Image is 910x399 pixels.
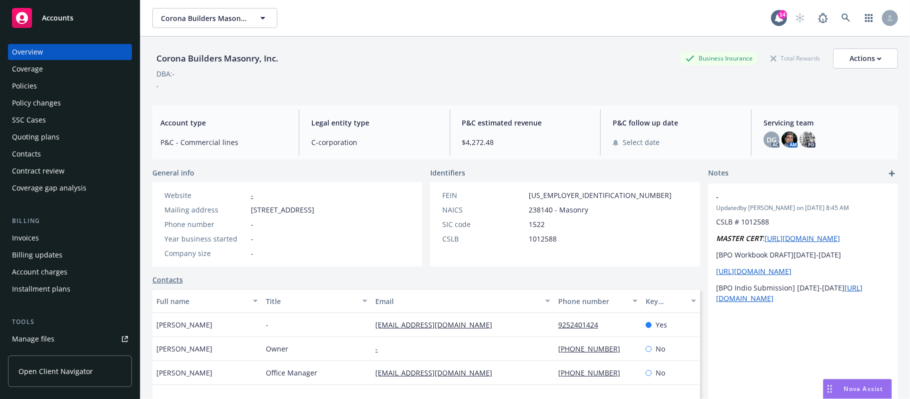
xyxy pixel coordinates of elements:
[529,190,672,200] span: [US_EMPLOYER_IDENTIFICATION_NUMBER]
[716,191,864,202] span: -
[160,137,287,147] span: P&C - Commercial lines
[12,163,64,179] div: Contract review
[12,146,41,162] div: Contacts
[266,296,356,306] div: Title
[716,203,890,212] span: Updated by [PERSON_NAME] on [DATE] 8:45 AM
[642,289,700,313] button: Key contact
[836,8,856,28] a: Search
[12,180,86,196] div: Coverage gap analysis
[12,331,54,347] div: Manage files
[716,233,890,243] p: :
[767,134,777,145] span: DG
[8,129,132,145] a: Quoting plans
[656,319,667,330] span: Yes
[529,204,588,215] span: 238140 - Masonry
[156,343,212,354] span: [PERSON_NAME]
[681,52,758,64] div: Business Insurance
[442,190,525,200] div: FEIN
[42,14,73,22] span: Accounts
[375,344,386,353] a: -
[442,204,525,215] div: NAICS
[160,117,287,128] span: Account type
[529,219,545,229] span: 1522
[462,137,589,147] span: $4,272.48
[529,233,557,244] span: 1012588
[251,190,253,200] a: -
[251,233,253,244] span: -
[778,10,787,19] div: 14
[8,78,132,94] a: Policies
[12,247,62,263] div: Billing updates
[375,296,539,306] div: Email
[8,230,132,246] a: Invoices
[823,379,892,399] button: Nova Assist
[623,137,660,147] span: Select date
[558,296,627,306] div: Phone number
[18,366,93,376] span: Open Client Navigator
[12,230,39,246] div: Invoices
[800,131,816,147] img: photo
[646,296,685,306] div: Key contact
[262,289,371,313] button: Title
[558,368,628,377] a: [PHONE_NUMBER]
[656,367,665,378] span: No
[12,129,59,145] div: Quoting plans
[430,167,465,178] span: Identifiers
[164,190,247,200] div: Website
[152,289,262,313] button: Full name
[8,112,132,128] a: SSC Cases
[164,248,247,258] div: Company size
[716,282,890,303] p: [BPO Indio Submission] [DATE]-[DATE]
[12,61,43,77] div: Coverage
[708,167,729,179] span: Notes
[8,61,132,77] a: Coverage
[12,78,37,94] div: Policies
[824,379,836,398] div: Drag to move
[8,331,132,347] a: Manage files
[766,52,825,64] div: Total Rewards
[790,8,810,28] a: Start snowing
[156,68,175,79] div: DBA: -
[164,233,247,244] div: Year business started
[156,296,247,306] div: Full name
[613,117,739,128] span: P&C follow up date
[8,317,132,327] div: Tools
[442,233,525,244] div: CSLB
[8,264,132,280] a: Account charges
[656,343,665,354] span: No
[716,266,792,276] a: [URL][DOMAIN_NAME]
[164,204,247,215] div: Mailing address
[708,183,898,311] div: -Updatedby [PERSON_NAME] on [DATE] 8:45 AMCSLB # 1012588MASTER CERT:[URL][DOMAIN_NAME][BPO Workbo...
[8,180,132,196] a: Coverage gap analysis
[558,344,628,353] a: [PHONE_NUMBER]
[12,44,43,60] div: Overview
[12,112,46,128] div: SSC Cases
[251,204,314,215] span: [STREET_ADDRESS]
[8,4,132,32] a: Accounts
[156,367,212,378] span: [PERSON_NAME]
[156,79,158,89] span: .
[266,367,317,378] span: Office Manager
[442,219,525,229] div: SIC code
[152,8,277,28] button: Corona Builders Masonry, Inc.
[764,117,890,128] span: Servicing team
[716,233,763,243] em: MASTER CERT
[266,319,268,330] span: -
[850,49,882,68] div: Actions
[375,320,500,329] a: [EMAIL_ADDRESS][DOMAIN_NAME]
[12,281,70,297] div: Installment plans
[8,163,132,179] a: Contract review
[8,216,132,226] div: Billing
[12,264,67,280] div: Account charges
[371,289,554,313] button: Email
[311,137,438,147] span: C-corporation
[8,281,132,297] a: Installment plans
[152,274,183,285] a: Contacts
[152,52,282,65] div: Corona Builders Masonry, Inc.
[886,167,898,179] a: add
[161,13,247,23] span: Corona Builders Masonry, Inc.
[164,219,247,229] div: Phone number
[311,117,438,128] span: Legal entity type
[813,8,833,28] a: Report a Bug
[8,247,132,263] a: Billing updates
